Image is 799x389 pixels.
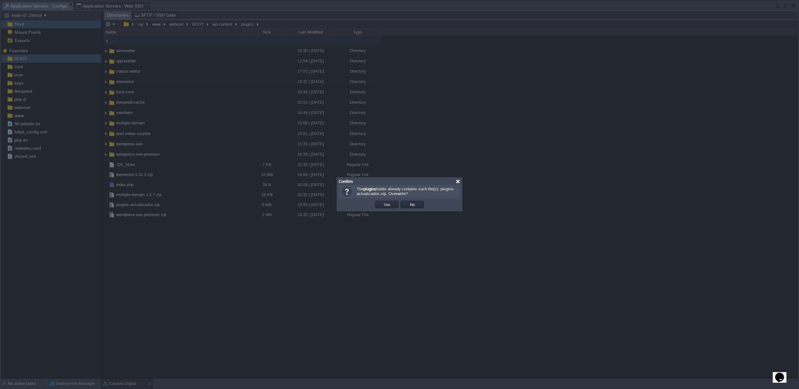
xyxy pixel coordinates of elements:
span: Confirm [339,179,353,184]
span: The folder already contains such file(s): plugins-actualizados.zip. Overwrite? [357,187,455,196]
button: Yes [382,202,392,207]
button: No [408,202,417,207]
iframe: chat widget [773,364,793,383]
b: plugins [363,187,376,191]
